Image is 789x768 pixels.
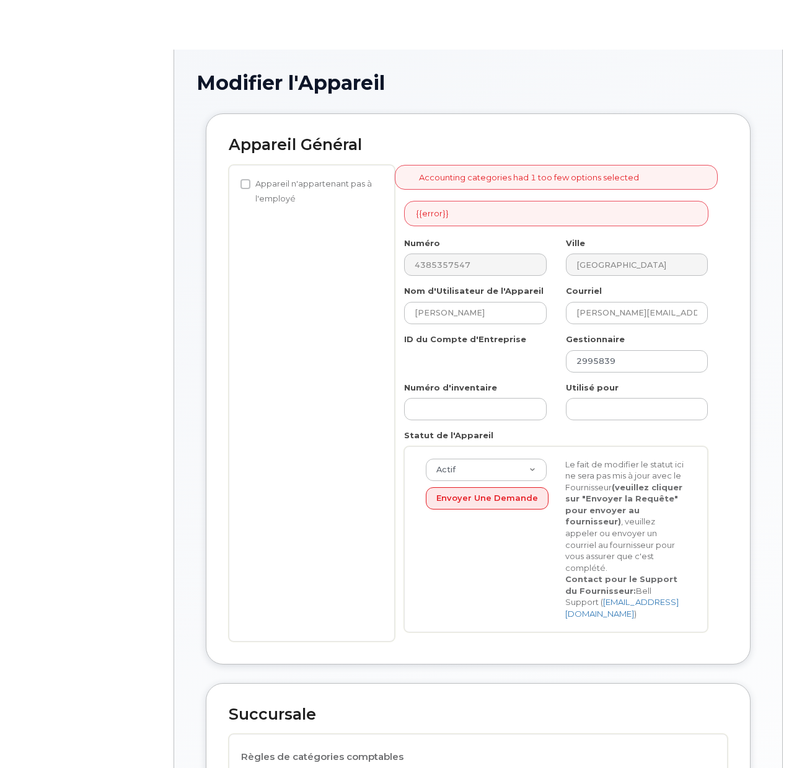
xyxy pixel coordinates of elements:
[404,201,708,226] div: {{error}}
[229,706,728,723] h2: Succursale
[565,597,679,619] a: [EMAIL_ADDRESS][DOMAIN_NAME]
[240,179,250,189] input: Appareil n'appartenant pas à l'employé
[241,752,715,762] h4: Règles de catégories comptables
[426,487,549,510] button: Envoyer une Demande
[240,177,374,206] label: Appareil n'appartenant pas à l'employé
[565,574,677,596] strong: Contact pour le Support du Fournisseur:
[229,136,728,154] h2: Appareil Général
[404,237,440,249] label: Numéro
[404,285,544,297] label: Nom d'Utilisateur de l'Appareil
[404,382,497,394] label: Numéro d'inventaire
[556,459,695,620] div: Le fait de modifier le statut ici ne sera pas mis à jour avec le Fournisseur , veuillez appeler o...
[566,237,585,249] label: Ville
[404,333,526,345] label: ID du Compte d'Entreprise
[566,350,708,373] input: Sélectionner le gestionnaire
[566,382,619,394] label: Utilisé pour
[566,285,602,297] label: Courriel
[404,430,493,441] label: Statut de l'Appareil
[196,72,760,94] h1: Modifier l'Appareil
[419,172,639,183] li: Accounting categories had 1 too few options selected
[566,333,625,345] label: Gestionnaire
[565,482,682,527] strong: (veuillez cliquer sur "Envoyer la Requête" pour envoyer au fournisseur)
